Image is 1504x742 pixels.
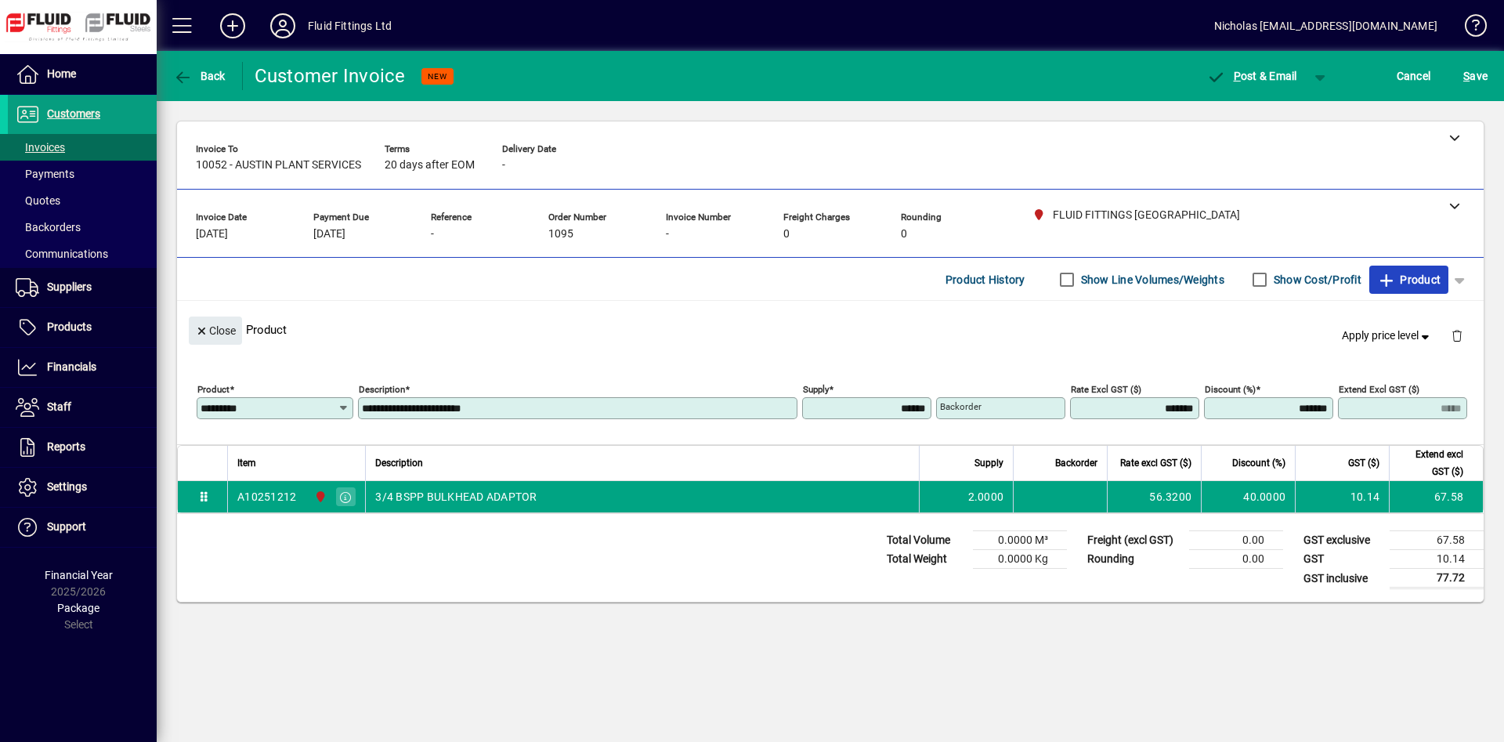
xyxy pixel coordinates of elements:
span: Reports [47,440,85,453]
a: Support [8,508,157,547]
button: Product History [939,266,1032,294]
span: GST ($) [1348,454,1379,472]
td: GST [1296,550,1390,569]
span: Staff [47,400,71,413]
label: Show Cost/Profit [1271,272,1361,288]
span: Discount (%) [1232,454,1285,472]
a: Payments [8,161,157,187]
span: - [666,228,669,241]
span: Product [1377,267,1441,292]
span: 0 [783,228,790,241]
span: Communications [16,248,108,260]
span: Settings [47,480,87,493]
span: [DATE] [313,228,345,241]
app-page-header-button: Delete [1438,328,1476,342]
span: Backorders [16,221,81,233]
td: Freight (excl GST) [1079,531,1189,550]
span: ave [1463,63,1488,89]
mat-label: Rate excl GST ($) [1071,384,1141,395]
a: Products [8,308,157,347]
td: 67.58 [1390,531,1484,550]
td: 40.0000 [1201,481,1295,512]
a: Knowledge Base [1453,3,1484,54]
span: Invoices [16,141,65,154]
td: 10.14 [1390,550,1484,569]
td: 0.0000 M³ [973,531,1067,550]
span: S [1463,70,1470,82]
a: Home [8,55,157,94]
mat-label: Supply [803,384,829,395]
span: Item [237,454,256,472]
button: Cancel [1393,62,1435,90]
span: 1095 [548,228,573,241]
td: GST inclusive [1296,569,1390,588]
button: Back [169,62,230,90]
span: Suppliers [47,281,92,293]
span: Financials [47,360,96,373]
span: Close [195,318,236,344]
a: Suppliers [8,268,157,307]
mat-label: Product [197,384,230,395]
a: Settings [8,468,157,507]
button: Profile [258,12,308,40]
span: - [502,159,505,172]
span: 0 [901,228,907,241]
span: 10052 - AUSTIN PLANT SERVICES [196,159,361,172]
a: Backorders [8,214,157,241]
span: Apply price level [1342,328,1433,344]
span: 2.0000 [968,489,1004,505]
span: Product History [945,267,1025,292]
div: Customer Invoice [255,63,406,89]
span: Support [47,520,86,533]
td: Total Weight [879,550,973,569]
span: NEW [428,71,447,81]
button: Apply price level [1336,322,1439,350]
div: A10251212 [237,489,296,505]
a: Reports [8,428,157,467]
span: - [431,228,434,241]
td: Rounding [1079,550,1189,569]
span: Quotes [16,194,60,207]
mat-label: Extend excl GST ($) [1339,384,1419,395]
button: Post & Email [1198,62,1305,90]
span: ost & Email [1206,70,1297,82]
td: 10.14 [1295,481,1389,512]
span: 3/4 BSPP BULKHEAD ADAPTOR [375,489,537,505]
span: Payments [16,168,74,180]
span: Cancel [1397,63,1431,89]
a: Invoices [8,134,157,161]
span: Description [375,454,423,472]
span: Extend excl GST ($) [1399,446,1463,480]
app-page-header-button: Back [157,62,243,90]
span: Backorder [1055,454,1097,472]
span: Financial Year [45,569,113,581]
span: Supply [974,454,1003,472]
button: Product [1369,266,1448,294]
mat-label: Discount (%) [1205,384,1256,395]
span: 20 days after EOM [385,159,475,172]
mat-label: Description [359,384,405,395]
button: Save [1459,62,1491,90]
span: Products [47,320,92,333]
span: Rate excl GST ($) [1120,454,1191,472]
td: 0.0000 Kg [973,550,1067,569]
td: GST exclusive [1296,531,1390,550]
td: 0.00 [1189,531,1283,550]
span: P [1234,70,1241,82]
div: Product [177,301,1484,358]
span: FLUID FITTINGS CHRISTCHURCH [310,488,328,505]
td: 77.72 [1390,569,1484,588]
td: Total Volume [879,531,973,550]
a: Financials [8,348,157,387]
app-page-header-button: Close [185,323,246,337]
span: Customers [47,107,100,120]
div: Fluid Fittings Ltd [308,13,392,38]
mat-label: Backorder [940,401,982,412]
label: Show Line Volumes/Weights [1078,272,1224,288]
a: Staff [8,388,157,427]
td: 67.58 [1389,481,1483,512]
button: Delete [1438,317,1476,354]
span: Back [173,70,226,82]
span: Home [47,67,76,80]
button: Add [208,12,258,40]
